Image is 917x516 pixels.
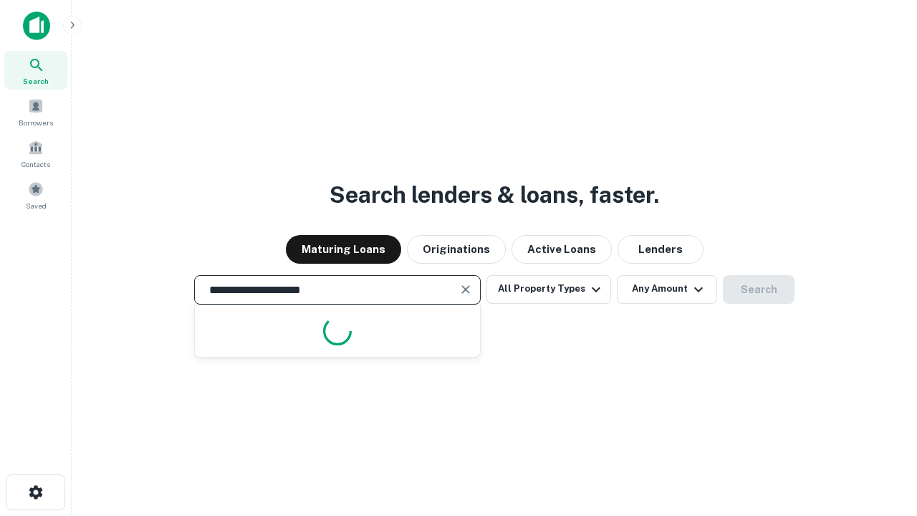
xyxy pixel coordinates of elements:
[618,235,704,264] button: Lenders
[23,11,50,40] img: capitalize-icon.png
[4,134,67,173] a: Contacts
[26,200,47,211] span: Saved
[486,275,611,304] button: All Property Types
[512,235,612,264] button: Active Loans
[845,401,917,470] iframe: Chat Widget
[456,279,476,300] button: Clear
[407,235,506,264] button: Originations
[4,176,67,214] a: Saved
[4,92,67,131] a: Borrowers
[23,75,49,87] span: Search
[617,275,717,304] button: Any Amount
[4,51,67,90] a: Search
[330,178,659,212] h3: Search lenders & loans, faster.
[21,158,50,170] span: Contacts
[19,117,53,128] span: Borrowers
[286,235,401,264] button: Maturing Loans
